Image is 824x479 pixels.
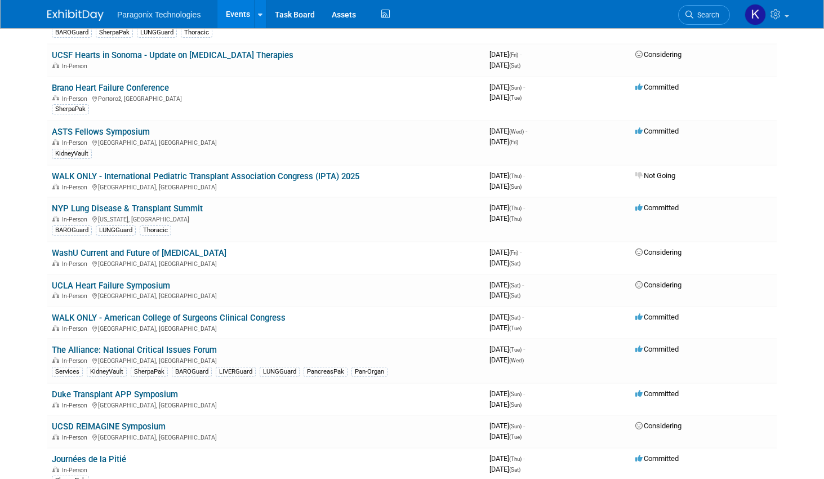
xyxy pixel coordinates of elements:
span: - [520,248,522,256]
span: In-Person [62,216,91,223]
span: - [525,127,527,135]
span: (Sun) [509,184,522,190]
img: In-Person Event [52,292,59,298]
img: In-Person Event [52,260,59,266]
div: PancreasPak [304,367,348,377]
span: Considering [635,422,682,430]
span: - [522,281,524,289]
img: ExhibitDay [47,10,104,21]
span: Paragonix Technologies [117,10,201,19]
span: (Sat) [509,467,520,473]
span: Committed [635,313,679,321]
div: LUNGGuard [96,225,136,236]
div: [GEOGRAPHIC_DATA], [GEOGRAPHIC_DATA] [52,182,480,191]
div: [GEOGRAPHIC_DATA], [GEOGRAPHIC_DATA] [52,291,480,300]
div: LUNGGuard [137,28,177,38]
span: - [523,171,525,180]
div: [US_STATE], [GEOGRAPHIC_DATA] [52,214,480,223]
span: Committed [635,83,679,91]
span: [DATE] [489,203,525,212]
span: [DATE] [489,422,525,430]
a: UCSF Hearts in Sonoma - Update on [MEDICAL_DATA] Therapies [52,50,293,60]
span: Considering [635,248,682,256]
div: KidneyVault [87,367,127,377]
span: - [523,454,525,463]
img: In-Person Event [52,184,59,189]
div: BAROGuard [172,367,212,377]
span: (Thu) [509,173,522,179]
div: SherpaPak [96,28,133,38]
span: [DATE] [489,291,520,299]
span: [DATE] [489,182,522,190]
span: (Tue) [509,325,522,331]
span: (Thu) [509,456,522,462]
img: Krista Paplaczyk [745,4,766,25]
span: (Sun) [509,423,522,429]
span: [DATE] [489,83,525,91]
a: UCLA Heart Failure Symposium [52,281,170,291]
div: SherpaPak [131,367,168,377]
span: (Sun) [509,85,522,91]
span: [DATE] [489,214,522,223]
span: (Tue) [509,95,522,101]
span: [DATE] [489,259,520,267]
a: Journées de la Pitié [52,454,126,464]
div: Portorož, [GEOGRAPHIC_DATA] [52,94,480,103]
span: - [522,313,524,321]
span: (Sun) [509,402,522,408]
span: (Wed) [509,357,524,363]
span: (Sat) [509,292,520,299]
div: BAROGuard [52,225,92,236]
a: UCSD REIMAGINE Symposium [52,422,166,432]
span: In-Person [62,95,91,103]
span: [DATE] [489,248,522,256]
span: Committed [635,345,679,353]
div: [GEOGRAPHIC_DATA], [GEOGRAPHIC_DATA] [52,356,480,365]
span: [DATE] [489,61,520,69]
span: In-Person [62,434,91,441]
img: In-Person Event [52,357,59,363]
div: Services [52,367,83,377]
span: In-Person [62,63,91,70]
div: Thoracic [140,225,171,236]
span: In-Person [62,139,91,147]
span: Committed [635,203,679,212]
span: Considering [635,281,682,289]
div: [GEOGRAPHIC_DATA], [GEOGRAPHIC_DATA] [52,323,480,332]
span: [DATE] [489,465,520,473]
img: In-Person Event [52,95,59,101]
span: (Sun) [509,391,522,397]
div: LUNGGuard [260,367,300,377]
span: (Sat) [509,63,520,69]
span: - [523,83,525,91]
a: Duke Transplant APP Symposium [52,389,178,400]
div: Pan-Organ [351,367,387,377]
span: [DATE] [489,356,524,364]
span: [DATE] [489,138,518,146]
span: [DATE] [489,323,522,332]
div: [GEOGRAPHIC_DATA], [GEOGRAPHIC_DATA] [52,432,480,441]
div: [GEOGRAPHIC_DATA], [GEOGRAPHIC_DATA] [52,259,480,268]
a: Brano Heart Failure Conference [52,83,169,93]
span: In-Person [62,402,91,409]
span: [DATE] [489,400,522,409]
span: In-Person [62,292,91,300]
span: In-Person [62,467,91,474]
span: Not Going [635,171,675,180]
img: In-Person Event [52,402,59,407]
img: In-Person Event [52,434,59,440]
div: KidneyVault [52,149,92,159]
span: Considering [635,50,682,59]
div: SherpaPak [52,104,89,114]
span: [DATE] [489,432,522,441]
img: In-Person Event [52,467,59,472]
span: Committed [635,127,679,135]
span: Search [693,11,719,19]
span: Committed [635,389,679,398]
div: Thoracic [181,28,212,38]
span: [DATE] [489,50,522,59]
img: In-Person Event [52,139,59,145]
span: - [520,50,522,59]
span: (Thu) [509,216,522,222]
a: WALK ONLY - American College of Surgeons Clinical Congress [52,313,286,323]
